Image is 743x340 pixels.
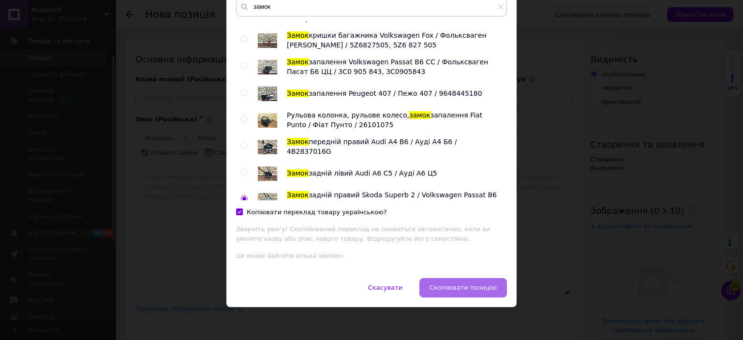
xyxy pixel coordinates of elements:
[287,191,497,208] span: задній правий Skoda Superb 2 / Volkswagen Passat B6 B7 Tiguan / Audi Q7 / 3C4839016A, 3C4 839 016 A
[287,31,309,39] span: Замок
[258,140,277,154] img: Замок передній правий Audi A4 B6 / Ауді А4 Б6 / 4B2837016G
[287,31,487,49] span: кришки багажника Volkswagen Fox / Фольксваген [PERSON_NAME] / 5Z6827505, 5Z6 827 505
[409,111,431,119] span: замок
[287,5,482,22] span: лівий передній Volkswagen Golf IV / Фольксваген Гольф 4
[258,193,277,207] img: Замок задній правий Skoda Superb 2 / Volkswagen Passat B6 B7 Tiguan / Audi Q7 / 3C4839016A, 3C4 8...
[358,278,413,297] button: Скасувати
[258,166,277,181] img: Замок задній лівий Audi A6 C5 / Ауді А6 Ц5
[287,138,309,146] span: Замок
[247,208,387,217] div: Копіювати переклад товару українською?
[236,252,344,259] span: Це може зайняти кілька хвилин.
[287,138,457,155] span: передній правий Audi A4 B6 / Ауді А4 Б6 / 4B2837016G
[309,169,437,177] span: задній лівий Audi A6 C5 / Ауді А6 Ц5
[258,113,277,128] img: Рульова колонка, рульове колесо, замок запалення Fiat Punto / Фіат Пунто / 26101075
[287,111,409,119] span: Рульова колонка, рульове колесо,
[10,10,425,20] body: Редактор, 50B89819-8CC4-4E21-B104-07427F52522D
[258,87,277,101] img: Замок запалення Peugeot 407 / Пежо 407 / 9648445180
[287,191,309,199] span: Замок
[287,89,309,97] span: Замок
[368,284,402,291] span: Скасувати
[236,225,490,242] span: Зверніть увагу! Скопійований переклад не оновиться автоматично, коли ви зміните назву або опис но...
[287,58,488,75] span: запалення Volkswagen Passat B6 CC / Фольксваген Пасат Б6 ЦЦ / 3C0 905 843, 3C0905843
[258,60,277,74] img: Замок запалення Volkswagen Passat B6 CC / Фольксваген Пасат Б6 ЦЦ / 3C0 905 843, 3C0905843
[309,89,482,97] span: запалення Peugeot 407 / Пежо 407 / 9648445180
[287,58,309,66] span: Замок
[287,111,482,129] span: запалення Fiat Punto / Фіат Пунто / 26101075
[419,278,507,297] button: Скопіювати позицію
[430,284,497,291] span: Скопіювати позицію
[258,33,277,48] img: Замок кришки багажника Volkswagen Fox / Фольксваген Фокс / 5Z6827505, 5Z6 827 505
[287,169,309,177] span: Замок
